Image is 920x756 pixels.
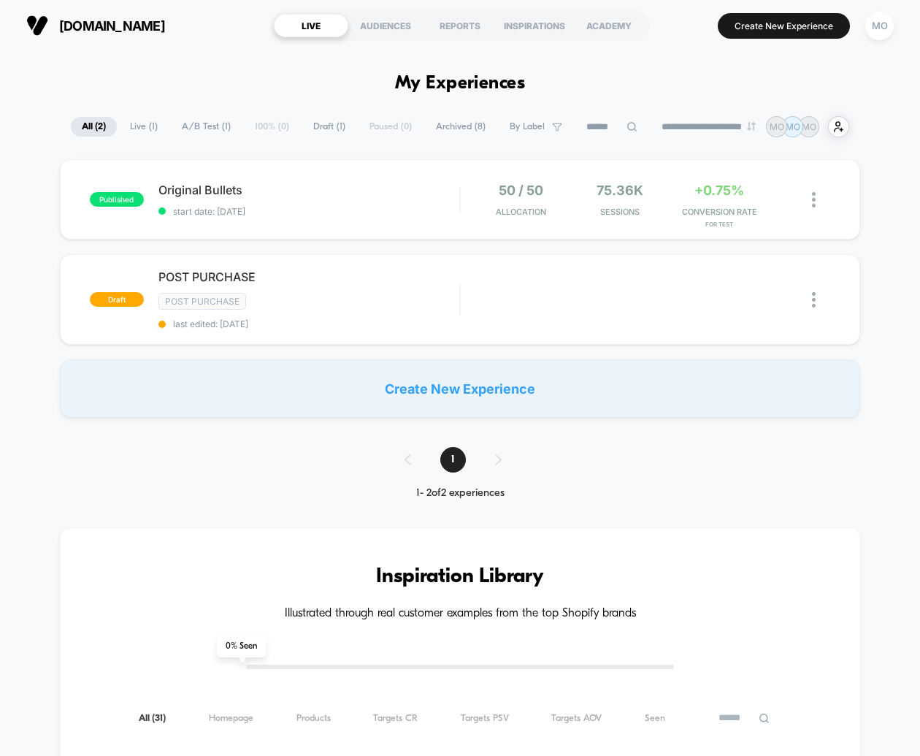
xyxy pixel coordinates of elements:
[71,117,117,137] span: All ( 2 )
[348,14,423,37] div: AUDIENCES
[302,117,356,137] span: Draft ( 1 )
[60,359,860,418] div: Create New Experience
[574,207,666,217] span: Sessions
[158,318,459,329] span: last edited: [DATE]
[296,713,331,724] span: Products
[22,14,169,37] button: [DOMAIN_NAME]
[217,635,266,657] span: 0 % Seen
[499,183,543,198] span: 50 / 50
[770,121,784,132] p: MO
[802,121,816,132] p: MO
[158,183,459,197] span: Original Bullets
[861,11,898,41] button: MO
[440,447,466,473] span: 1
[497,14,572,37] div: INSPIRATIONS
[812,292,816,308] img: close
[158,270,459,284] span: POST PURCHASE
[718,13,850,39] button: Create New Experience
[119,117,169,137] span: Live ( 1 )
[171,117,242,137] span: A/B Test ( 1 )
[673,221,765,228] span: for Test
[59,18,165,34] span: [DOMAIN_NAME]
[104,607,816,621] h4: Illustrated through real customer examples from the top Shopify brands
[209,713,253,724] span: Homepage
[395,73,526,94] h1: My Experiences
[425,117,497,137] span: Archived ( 8 )
[274,14,348,37] div: LIVE
[597,183,643,198] span: 75.36k
[510,121,545,132] span: By Label
[373,713,418,724] span: Targets CR
[139,713,166,724] span: All
[158,293,246,310] span: Post Purchase
[812,192,816,207] img: close
[461,713,509,724] span: Targets PSV
[152,714,166,723] span: ( 31 )
[104,565,816,589] h3: Inspiration Library
[158,206,459,217] span: start date: [DATE]
[551,713,602,724] span: Targets AOV
[786,121,800,132] p: MO
[90,192,144,207] span: published
[572,14,646,37] div: ACADEMY
[423,14,497,37] div: REPORTS
[90,292,144,307] span: draft
[673,207,765,217] span: CONVERSION RATE
[747,122,756,131] img: end
[496,207,546,217] span: Allocation
[645,713,665,724] span: Seen
[694,183,744,198] span: +0.75%
[390,487,531,500] div: 1 - 2 of 2 experiences
[865,12,894,40] div: MO
[26,15,48,37] img: Visually logo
